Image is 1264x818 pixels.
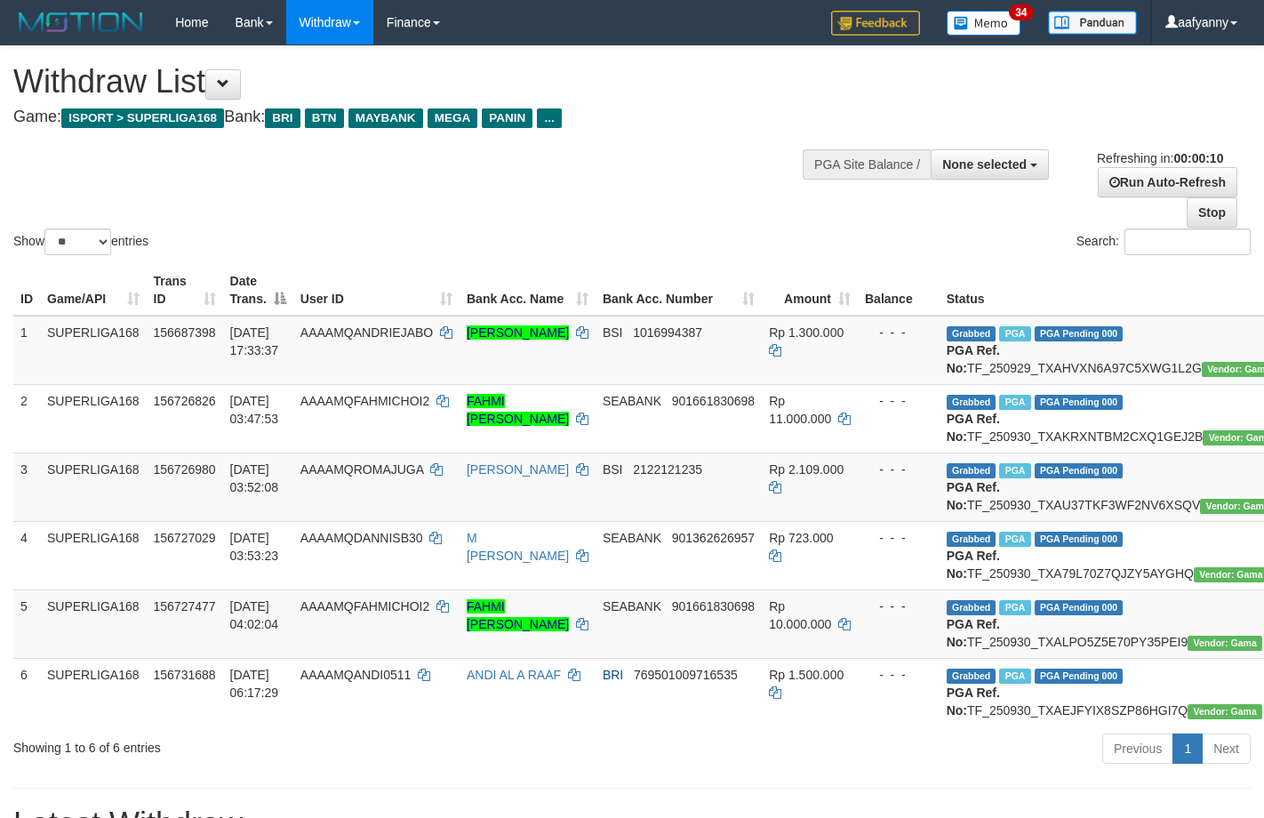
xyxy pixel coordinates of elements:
td: 3 [13,453,40,521]
span: Refreshing in: [1097,151,1223,165]
span: Copy 901661830698 to clipboard [672,394,755,408]
a: Previous [1102,734,1173,764]
span: Copy 901362626957 to clipboard [672,531,755,545]
div: - - - [865,597,932,615]
span: SEABANK [603,531,661,545]
a: Next [1202,734,1251,764]
label: Show entries [13,229,148,255]
span: None selected [942,157,1027,172]
h4: Game: Bank: [13,108,825,126]
th: Trans ID: activate to sort column ascending [147,265,223,316]
span: Marked by aafandaneth [999,532,1030,547]
div: - - - [865,392,932,410]
img: MOTION_logo.png [13,9,148,36]
td: SUPERLIGA168 [40,521,147,589]
span: AAAAMQROMAJUGA [300,462,423,477]
th: Date Trans.: activate to sort column descending [223,265,293,316]
a: 1 [1172,734,1203,764]
span: Marked by aafsoycanthlai [999,326,1030,341]
span: Grabbed [947,669,996,684]
strong: 00:00:10 [1173,151,1223,165]
th: User ID: activate to sort column ascending [293,265,460,316]
span: BRI [603,668,623,682]
span: BTN [305,108,344,128]
div: - - - [865,461,932,478]
span: SEABANK [603,599,661,613]
span: Copy 901661830698 to clipboard [672,599,755,613]
td: 1 [13,316,40,385]
h1: Withdraw List [13,64,825,100]
a: FAHMI [PERSON_NAME] [467,599,569,631]
div: PGA Site Balance / [803,149,931,180]
td: SUPERLIGA168 [40,589,147,658]
span: MAYBANK [348,108,423,128]
span: [DATE] 04:02:04 [230,599,279,631]
b: PGA Ref. No: [947,412,1000,444]
b: PGA Ref. No: [947,686,1000,718]
a: M [PERSON_NAME] [467,531,569,563]
a: Run Auto-Refresh [1098,167,1237,197]
span: 156687398 [154,325,216,340]
span: ... [537,108,561,128]
b: PGA Ref. No: [947,480,1000,512]
th: Game/API: activate to sort column ascending [40,265,147,316]
span: AAAAMQFAHMICHOI2 [300,394,429,408]
span: Rp 1.500.000 [769,668,844,682]
span: AAAAMQANDI0511 [300,668,412,682]
span: [DATE] 03:53:23 [230,531,279,563]
span: 156731688 [154,668,216,682]
span: Marked by aafandaneth [999,395,1030,410]
span: PANIN [482,108,532,128]
td: 6 [13,658,40,726]
span: [DATE] 06:17:29 [230,668,279,700]
span: Rp 10.000.000 [769,599,831,631]
span: Rp 11.000.000 [769,394,831,426]
span: BSI [603,462,623,477]
span: Grabbed [947,600,996,615]
span: Grabbed [947,326,996,341]
span: Grabbed [947,532,996,547]
label: Search: [1076,229,1251,255]
th: Amount: activate to sort column ascending [762,265,858,316]
span: PGA Pending [1035,463,1124,478]
span: Marked by aafromsomean [999,669,1030,684]
span: Copy 1016994387 to clipboard [633,325,702,340]
a: Stop [1187,197,1237,228]
span: Rp 2.109.000 [769,462,844,477]
span: Rp 723.000 [769,531,833,545]
span: Grabbed [947,463,996,478]
span: Vendor URL: https://trx31.1velocity.biz [1188,636,1262,651]
td: 4 [13,521,40,589]
div: - - - [865,324,932,341]
span: AAAAMQFAHMICHOI2 [300,599,429,613]
span: Rp 1.300.000 [769,325,844,340]
span: [DATE] 03:52:08 [230,462,279,494]
span: 34 [1009,4,1033,20]
td: SUPERLIGA168 [40,658,147,726]
span: BSI [603,325,623,340]
span: PGA Pending [1035,326,1124,341]
th: Bank Acc. Number: activate to sort column ascending [596,265,762,316]
div: - - - [865,529,932,547]
span: AAAAMQDANNISB30 [300,531,423,545]
span: Vendor URL: https://trx31.1velocity.biz [1188,704,1262,719]
span: Copy 769501009716535 to clipboard [634,668,738,682]
img: Button%20Memo.svg [947,11,1021,36]
span: Marked by aafandaneth [999,600,1030,615]
span: Grabbed [947,395,996,410]
td: SUPERLIGA168 [40,453,147,521]
img: Feedback.jpg [831,11,920,36]
select: Showentries [44,229,111,255]
span: PGA Pending [1035,532,1124,547]
div: - - - [865,666,932,684]
b: PGA Ref. No: [947,549,1000,581]
span: 156727477 [154,599,216,613]
td: SUPERLIGA168 [40,316,147,385]
th: ID [13,265,40,316]
img: panduan.png [1048,11,1137,35]
span: 156726980 [154,462,216,477]
span: BRI [265,108,300,128]
a: [PERSON_NAME] [467,325,569,340]
span: PGA Pending [1035,600,1124,615]
td: 2 [13,384,40,453]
